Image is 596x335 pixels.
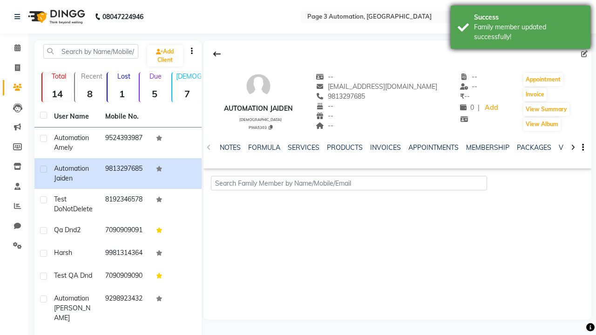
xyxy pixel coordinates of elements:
[474,13,583,22] div: Success
[244,72,272,100] img: avatar
[100,158,151,189] td: 9813297685
[248,143,280,152] a: FORMULA
[483,101,500,114] a: Add
[108,88,137,100] strong: 1
[559,143,596,152] a: VOUCHERS
[46,72,72,80] p: Total
[48,106,100,127] th: User Name
[111,72,137,80] p: Lost
[523,73,563,86] button: Appointment
[102,4,143,30] b: 08047224946
[54,134,89,152] span: Automation Amely
[100,106,151,127] th: Mobile No.
[172,88,202,100] strong: 7
[54,294,90,322] span: Automation [PERSON_NAME]
[523,88,547,101] button: Invoice
[207,45,227,63] div: Back to Client
[140,88,169,100] strong: 5
[100,242,151,265] td: 9981314364
[220,143,241,152] a: NOTES
[54,271,92,280] span: Test QA Dnd
[474,22,583,42] div: Family member updated successfully!
[79,72,105,80] p: Recent
[460,92,464,100] span: ₹
[43,44,138,59] input: Search by Name/Mobile/Email/Code
[176,72,202,80] p: [DEMOGRAPHIC_DATA]
[460,103,474,112] span: 0
[408,143,459,152] a: APPOINTMENTS
[54,164,89,182] span: Automation Jaiden
[460,92,470,100] span: --
[517,143,551,152] a: PACKAGES
[316,112,333,120] span: --
[75,88,105,100] strong: 8
[370,143,401,152] a: INVOICES
[24,4,88,30] img: logo
[42,88,72,100] strong: 14
[316,102,333,110] span: --
[460,73,478,81] span: --
[239,117,282,122] span: [DEMOGRAPHIC_DATA]
[100,127,151,158] td: 9524393987
[523,103,569,116] button: View Summary
[100,189,151,220] td: 8192346578
[466,143,509,152] a: MEMBERSHIP
[100,265,151,288] td: 7090909090
[100,288,151,328] td: 9298923432
[327,143,363,152] a: PRODUCTS
[316,82,437,91] span: [EMAIL_ADDRESS][DOMAIN_NAME]
[316,121,333,130] span: --
[142,72,169,80] p: Due
[523,118,561,131] button: View Album
[288,143,319,152] a: SERVICES
[54,248,72,257] span: Harsh
[460,82,478,91] span: --
[224,104,293,114] div: Automation Jaiden
[478,103,480,113] span: |
[211,176,487,190] input: Search Family Member by Name/Mobile/Email
[316,73,333,81] span: --
[100,220,151,242] td: 7090909091
[54,226,81,234] span: Qa Dnd2
[228,124,293,130] div: PWA5303
[54,195,93,213] span: Test DoNotDelete
[316,92,365,100] span: 9813297685
[147,45,183,67] a: Add Client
